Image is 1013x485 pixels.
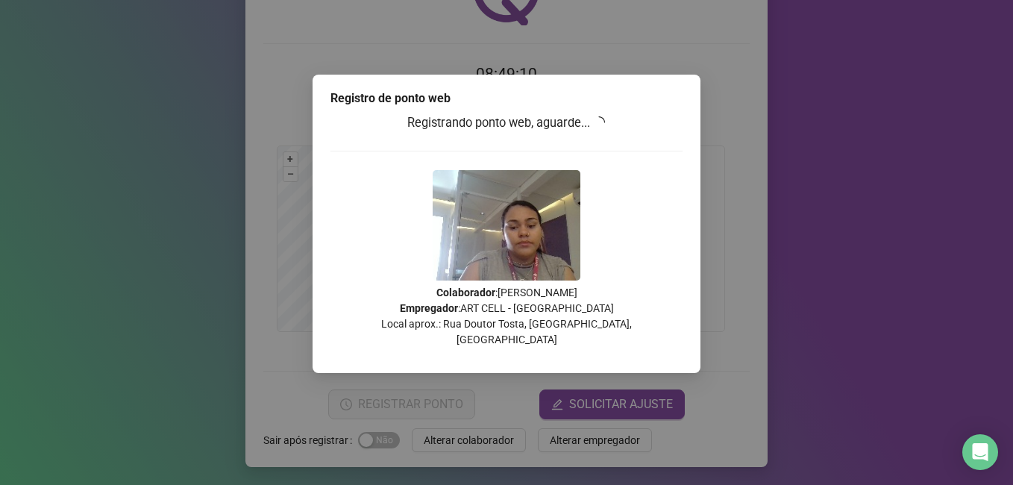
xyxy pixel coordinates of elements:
p: : [PERSON_NAME] : ART CELL - [GEOGRAPHIC_DATA] Local aprox.: Rua Doutor Tosta, [GEOGRAPHIC_DATA],... [330,285,683,348]
span: loading [591,113,608,131]
strong: Colaborador [436,287,495,298]
div: Open Intercom Messenger [962,434,998,470]
h3: Registrando ponto web, aguarde... [330,113,683,133]
img: Z [433,170,580,281]
div: Registro de ponto web [330,90,683,107]
strong: Empregador [400,302,458,314]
